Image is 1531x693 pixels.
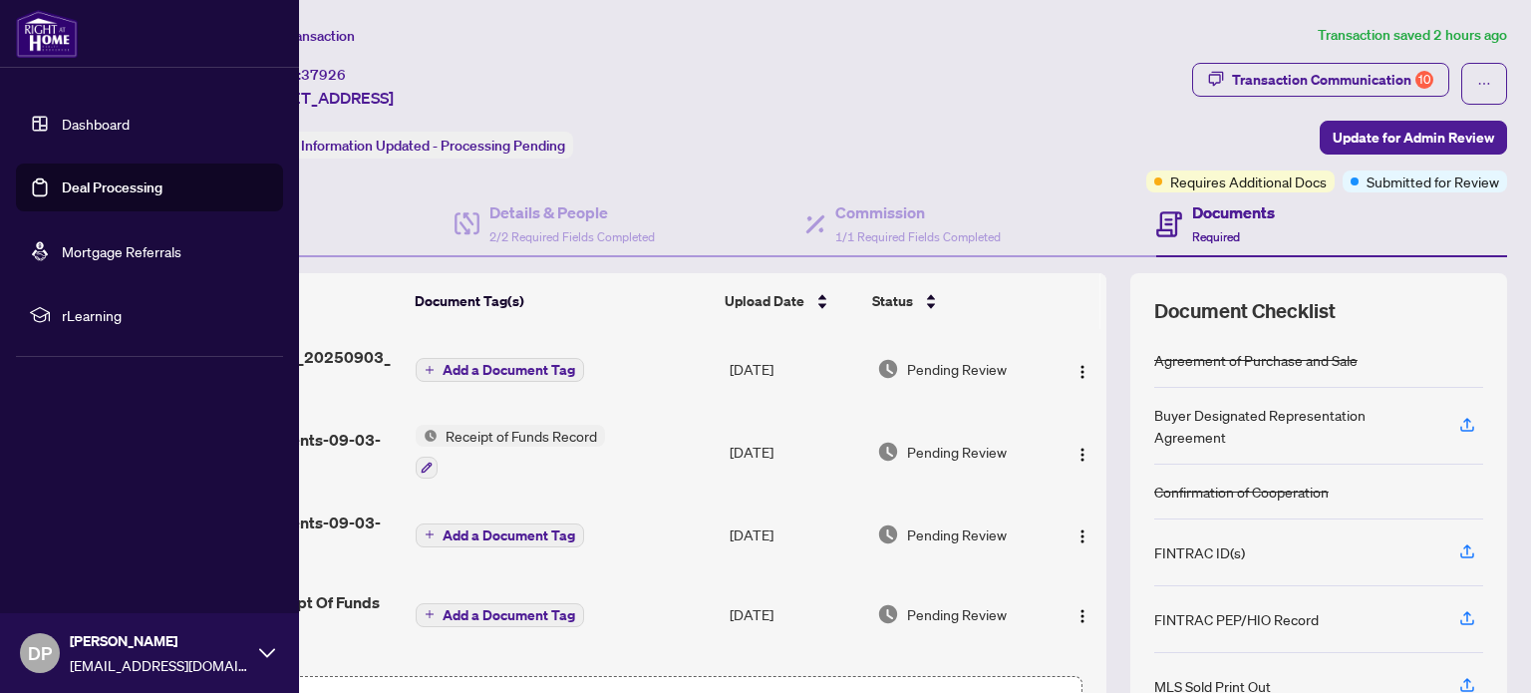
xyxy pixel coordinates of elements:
[1192,63,1449,97] button: Transaction Communication10
[1067,353,1098,385] button: Logo
[864,273,1048,329] th: Status
[1415,71,1433,89] div: 10
[443,608,575,622] span: Add a Document Tag
[443,363,575,377] span: Add a Document Tag
[416,523,584,547] button: Add a Document Tag
[416,358,584,382] button: Add a Document Tag
[1074,364,1090,380] img: Logo
[301,137,565,155] span: Information Updated - Processing Pending
[62,304,269,326] span: rLearning
[1154,481,1329,503] div: Confirmation of Cooperation
[1320,121,1507,155] button: Update for Admin Review
[877,358,899,380] img: Document Status
[907,441,1007,463] span: Pending Review
[877,603,899,625] img: Document Status
[1192,200,1275,224] h4: Documents
[1170,171,1327,192] span: Requires Additional Docs
[877,441,899,463] img: Document Status
[722,495,869,574] td: [DATE]
[1067,436,1098,468] button: Logo
[907,603,1007,625] span: Pending Review
[416,357,584,383] button: Add a Document Tag
[443,528,575,542] span: Add a Document Tag
[62,178,162,196] a: Deal Processing
[1451,623,1511,683] button: Open asap
[722,574,869,654] td: [DATE]
[1154,404,1435,448] div: Buyer Designated Representation Agreement
[1154,349,1358,371] div: Agreement of Purchase and Sale
[16,10,78,58] img: logo
[425,529,435,539] span: plus
[62,242,181,260] a: Mortgage Referrals
[247,132,573,159] div: Status:
[416,603,584,627] button: Add a Document Tag
[248,27,355,45] span: View Transaction
[722,329,869,409] td: [DATE]
[1154,608,1319,630] div: FINTRAC PEP/HIO Record
[835,229,1001,244] span: 1/1 Required Fields Completed
[1232,64,1433,96] div: Transaction Communication
[416,425,605,479] button: Status IconReceipt of Funds Record
[872,290,913,312] span: Status
[835,200,1001,224] h4: Commission
[1154,541,1245,563] div: FINTRAC ID(s)
[1318,24,1507,47] article: Transaction saved 2 hours ago
[407,273,718,329] th: Document Tag(s)
[489,200,655,224] h4: Details & People
[1154,297,1336,325] span: Document Checklist
[1192,229,1240,244] span: Required
[1074,447,1090,463] img: Logo
[1367,171,1499,192] span: Submitted for Review
[28,639,52,667] span: DP
[425,365,435,375] span: plus
[722,409,869,495] td: [DATE]
[1074,528,1090,544] img: Logo
[489,229,655,244] span: 2/2 Required Fields Completed
[1333,122,1494,154] span: Update for Admin Review
[416,521,584,547] button: Add a Document Tag
[70,654,249,676] span: [EMAIL_ADDRESS][DOMAIN_NAME]
[1067,598,1098,630] button: Logo
[425,609,435,619] span: plus
[725,290,804,312] span: Upload Date
[907,358,1007,380] span: Pending Review
[62,115,130,133] a: Dashboard
[70,630,249,652] span: [PERSON_NAME]
[1074,608,1090,624] img: Logo
[438,425,605,447] span: Receipt of Funds Record
[877,523,899,545] img: Document Status
[1477,77,1491,91] span: ellipsis
[416,425,438,447] img: Status Icon
[301,66,346,84] span: 37926
[1067,519,1098,550] button: Logo
[416,601,584,627] button: Add a Document Tag
[907,523,1007,545] span: Pending Review
[247,86,394,110] span: [STREET_ADDRESS]
[717,273,864,329] th: Upload Date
